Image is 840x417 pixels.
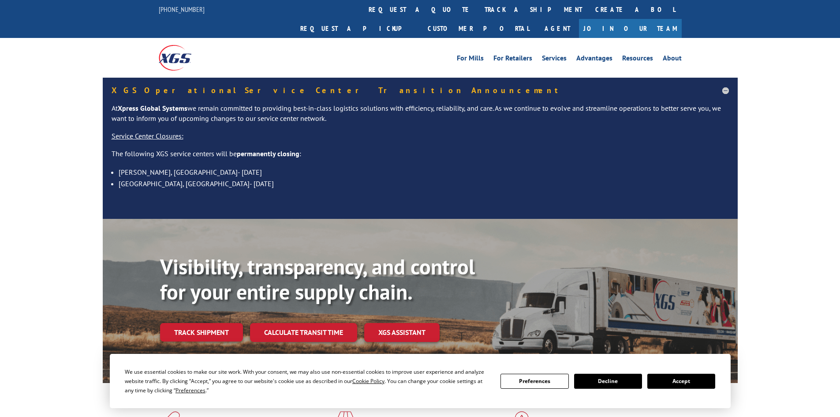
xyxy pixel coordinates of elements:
button: Decline [574,374,642,389]
h5: XGS Operational Service Center Transition Announcement [112,86,729,94]
a: Advantages [576,55,612,64]
a: About [663,55,682,64]
p: At we remain committed to providing best-in-class logistics solutions with efficiency, reliabilit... [112,103,729,131]
a: [PHONE_NUMBER] [159,5,205,14]
a: Resources [622,55,653,64]
p: The following XGS service centers will be : [112,149,729,166]
b: Visibility, transparency, and control for your entire supply chain. [160,253,475,306]
strong: permanently closing [237,149,299,158]
a: Join Our Team [579,19,682,38]
a: Agent [536,19,579,38]
a: Calculate transit time [250,323,357,342]
a: For Retailers [493,55,532,64]
span: Cookie Policy [352,377,385,385]
u: Service Center Closures: [112,131,183,140]
div: We use essential cookies to make our site work. With your consent, we may also use non-essential ... [125,367,490,395]
div: Cookie Consent Prompt [110,354,731,408]
span: Preferences [175,387,205,394]
a: Customer Portal [421,19,536,38]
a: Request a pickup [294,19,421,38]
strong: Xpress Global Systems [118,104,187,113]
a: For Mills [457,55,484,64]
li: [GEOGRAPHIC_DATA], [GEOGRAPHIC_DATA]- [DATE] [119,178,729,189]
a: Track shipment [160,323,243,342]
button: Preferences [500,374,568,389]
button: Accept [647,374,715,389]
li: [PERSON_NAME], [GEOGRAPHIC_DATA]- [DATE] [119,166,729,178]
a: Services [542,55,567,64]
a: XGS ASSISTANT [364,323,440,342]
